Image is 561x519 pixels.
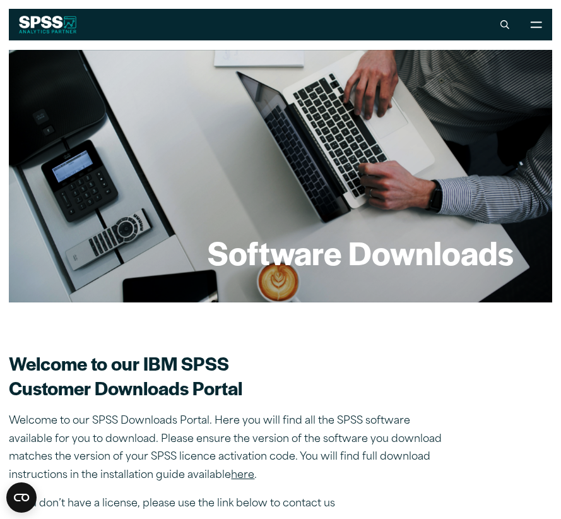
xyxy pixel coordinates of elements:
h2: Welcome to our IBM SPSS Customer Downloads Portal [9,351,451,400]
h1: Software Downloads [208,231,514,274]
img: SPSS White Logo [19,16,76,33]
a: here [231,470,254,480]
p: Welcome to our SPSS Downloads Portal. Here you will find all the SPSS software available for you ... [9,412,451,485]
p: If you don’t have a license, please use the link below to contact us [9,495,451,513]
button: Open CMP widget [6,482,37,513]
